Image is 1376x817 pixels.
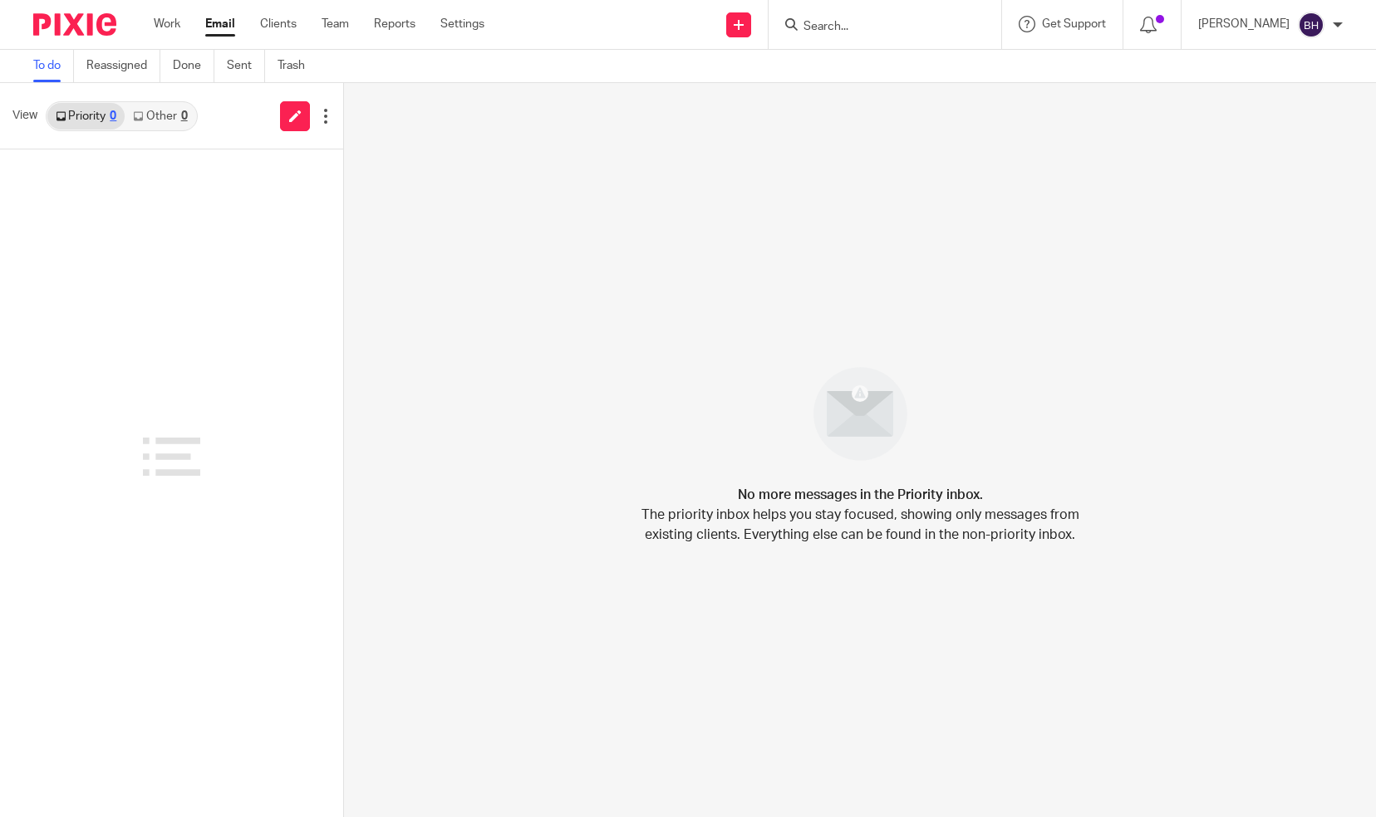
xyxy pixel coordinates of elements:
a: Reports [374,16,415,32]
img: Pixie [33,13,116,36]
a: Settings [440,16,484,32]
a: Other0 [125,103,195,130]
img: svg%3E [1298,12,1324,38]
a: Email [205,16,235,32]
a: Trash [278,50,317,82]
a: Done [173,50,214,82]
img: image [803,356,918,472]
span: Get Support [1042,18,1106,30]
div: 0 [110,110,116,122]
span: View [12,107,37,125]
a: Sent [227,50,265,82]
p: [PERSON_NAME] [1198,16,1290,32]
input: Search [802,20,951,35]
a: Reassigned [86,50,160,82]
a: Clients [260,16,297,32]
a: Team [322,16,349,32]
p: The priority inbox helps you stay focused, showing only messages from existing clients. Everythin... [640,505,1080,545]
h4: No more messages in the Priority inbox. [738,485,983,505]
div: 0 [181,110,188,122]
a: Work [154,16,180,32]
a: To do [33,50,74,82]
a: Priority0 [47,103,125,130]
